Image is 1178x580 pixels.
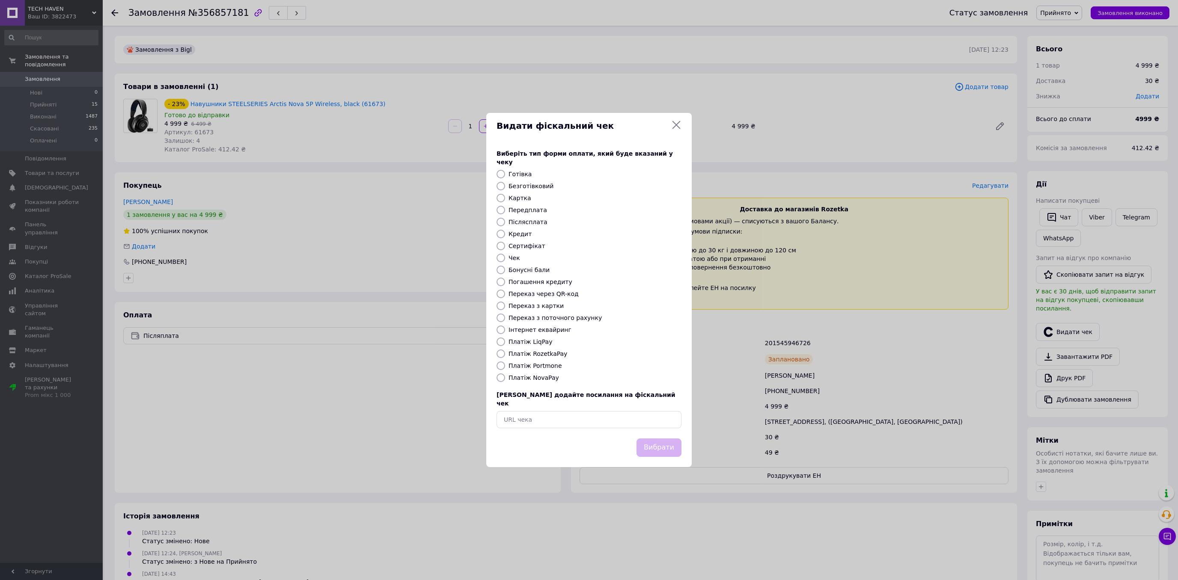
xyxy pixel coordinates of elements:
label: Переказ з картки [509,302,564,309]
span: Виберіть тип форми оплати, який буде вказаний у чеку [497,150,673,166]
label: Готівка [509,171,532,178]
span: Видати фіскальний чек [497,120,668,132]
label: Інтернет еквайринг [509,326,571,333]
label: Післясплата [509,219,547,225]
label: Безготівковий [509,183,553,189]
label: Платіж NovaPay [509,374,559,381]
label: Картка [509,195,531,201]
label: Переказ через QR-код [509,290,579,297]
label: Сертифікат [509,243,545,249]
label: Кредит [509,231,532,237]
label: Погашення кредиту [509,278,572,285]
label: Переказ з поточного рахунку [509,314,602,321]
label: Бонусні бали [509,266,550,273]
input: URL чека [497,411,681,428]
label: Чек [509,254,520,261]
label: Платіж Portmone [509,362,562,369]
label: Платіж RozetkaPay [509,350,567,357]
label: Передплата [509,207,547,213]
label: Платіж LiqPay [509,338,552,345]
span: [PERSON_NAME] додайте посилання на фіскальний чек [497,391,675,407]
